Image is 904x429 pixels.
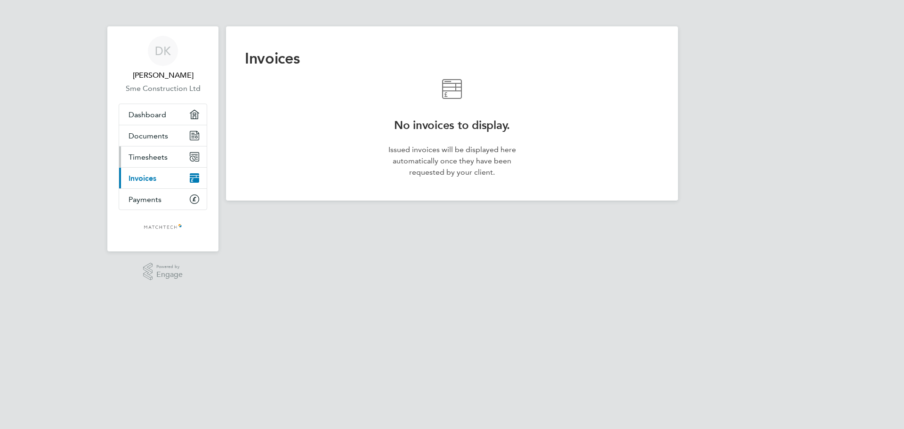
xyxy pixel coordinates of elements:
[129,110,166,119] span: Dashboard
[119,146,207,167] a: Timesheets
[129,131,168,140] span: Documents
[156,271,183,279] span: Engage
[245,49,659,68] h2: Invoices
[119,168,207,188] a: Invoices
[119,36,207,81] a: DK[PERSON_NAME]
[119,125,207,146] a: Documents
[143,263,183,281] a: Powered byEngage
[129,195,161,204] span: Payments
[119,219,207,235] a: Go to home page
[144,219,183,235] img: matchtech-logo-retina.png
[129,153,168,162] span: Timesheets
[119,189,207,210] a: Payments
[384,144,520,178] p: Issued invoices will be displayed here automatically once they have been requested by your client.
[129,174,156,183] span: Invoices
[156,263,183,271] span: Powered by
[119,70,207,81] span: Derek Keegan
[384,118,520,133] h2: No invoices to display.
[119,83,207,94] a: Sme Construction Ltd
[107,26,218,251] nav: Main navigation
[155,45,171,57] span: DK
[119,104,207,125] a: Dashboard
